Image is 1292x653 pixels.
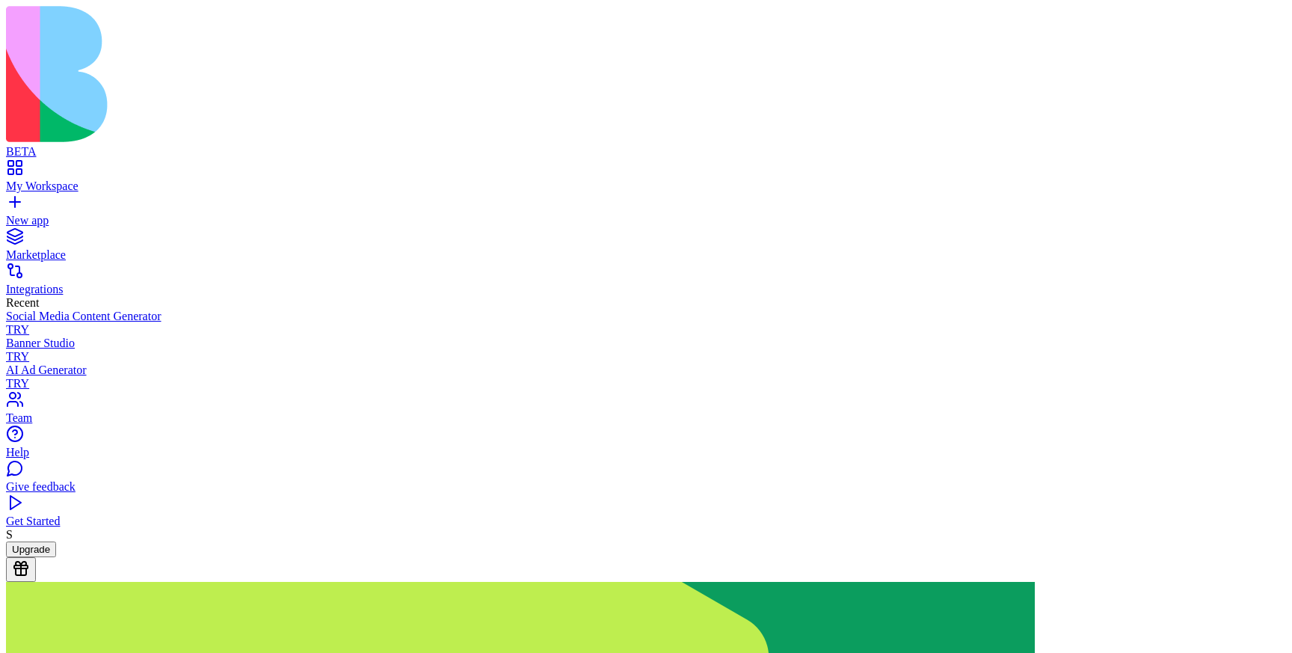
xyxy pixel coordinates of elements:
[6,467,1286,494] a: Give feedback
[6,180,1286,193] div: My Workspace
[6,446,1286,459] div: Help
[6,432,1286,459] a: Help
[6,377,1286,390] div: TRY
[6,337,1286,364] a: Banner StudioTRY
[6,200,1286,227] a: New app
[6,145,1286,159] div: BETA
[6,132,1286,159] a: BETA
[6,310,1286,323] div: Social Media Content Generator
[6,364,1286,377] div: AI Ad Generator
[6,364,1286,390] a: AI Ad GeneratorTRY
[6,166,1286,193] a: My Workspace
[6,296,39,309] span: Recent
[6,542,56,555] a: Upgrade
[6,501,1286,528] a: Get Started
[6,398,1286,425] a: Team
[6,350,1286,364] div: TRY
[6,323,1286,337] div: TRY
[6,6,607,142] img: logo
[6,411,1286,425] div: Team
[6,283,1286,296] div: Integrations
[6,515,1286,528] div: Get Started
[6,528,13,541] span: S
[6,310,1286,337] a: Social Media Content GeneratorTRY
[6,269,1286,296] a: Integrations
[6,337,1286,350] div: Banner Studio
[6,480,1286,494] div: Give feedback
[6,235,1286,262] a: Marketplace
[6,214,1286,227] div: New app
[6,248,1286,262] div: Marketplace
[6,542,56,557] button: Upgrade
